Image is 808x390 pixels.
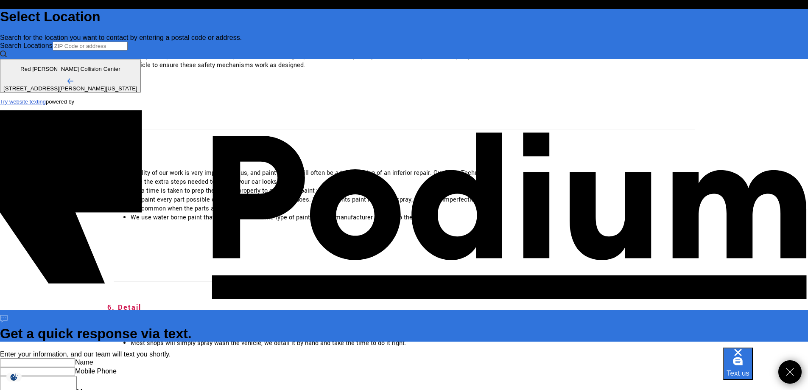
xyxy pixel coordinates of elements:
[3,85,137,92] div: [STREET_ADDRESS][PERSON_NAME][US_STATE]
[75,359,93,366] label: Name
[596,57,808,362] iframe: Chat window
[75,368,117,375] label: Mobile Phone
[723,348,808,390] iframe: podium webchat widget bubble
[778,360,802,384] a: Close
[53,42,128,51] input: ZIP Code or address
[4,373,24,382] section: Click to Open Cookie Consent Modal
[46,98,74,105] span: powered by
[3,66,137,72] p: Red [PERSON_NAME] Collision Center
[4,373,24,382] img: Opt-Out Icon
